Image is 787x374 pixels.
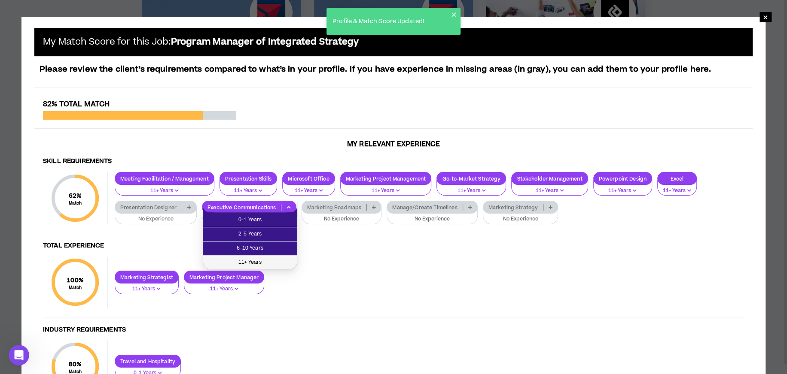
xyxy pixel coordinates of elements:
p: Go-to-Market Strategy [437,175,506,182]
span: 2-5 Years [208,229,292,239]
span: 62 % [69,191,82,200]
p: 11+ Years [346,187,426,195]
button: No Experience [387,208,477,224]
p: Executive Communications [202,204,281,211]
span: 6-10 Years [208,244,292,253]
span: 100 % [67,276,84,285]
button: No Experience [115,208,197,224]
button: 11+ Years [593,180,652,196]
p: No Experience [488,215,553,223]
div: Profile & Match Score Updated! [330,15,451,29]
b: Program Manager of Integrated Strategy [171,36,359,48]
button: No Experience [483,208,558,224]
h4: Total Experience [43,242,744,250]
p: 11+ Years [663,187,691,195]
span: 0-1 Years [208,215,292,225]
p: 11+ Years [120,187,209,195]
p: Presentation Skills [220,175,277,182]
p: Travel and Hospitality [115,358,180,365]
p: Please review the client’s requirements compared to what’s in your profile. If you have experienc... [34,63,753,75]
button: 11+ Years [340,180,432,196]
p: Marketing Strategist [115,274,178,280]
button: No Experience [302,208,382,224]
span: 11+ Years [208,258,292,267]
p: Marketing Strategy [483,204,543,211]
p: Powerpoint Design [594,175,652,182]
p: Presentation Designer [115,204,182,211]
small: Match [67,285,84,291]
p: Meeting Facilitation / Management [115,175,214,182]
span: 80 % [69,360,82,369]
button: close [451,11,457,18]
iframe: Intercom live chat [9,345,29,365]
button: 11+ Years [184,278,265,294]
p: Marketing Roadmaps [302,204,367,211]
h3: My Relevant Experience [34,140,753,148]
p: Marketing Project Management [341,175,431,182]
p: No Experience [392,215,472,223]
p: 11+ Years [517,187,582,195]
button: 11+ Years [282,180,335,196]
p: 11+ Years [442,187,500,195]
h4: Industry Requirements [43,326,744,334]
p: 11+ Years [120,285,173,293]
p: Stakeholder Management [512,175,587,182]
p: No Experience [120,215,191,223]
p: Excel [658,175,696,182]
button: 11+ Years [220,180,278,196]
small: Match [69,200,82,206]
p: Manage/Create Timelines [387,204,462,211]
span: × [763,12,768,22]
h4: Skill Requirements [43,157,744,166]
p: 11+ Years [288,187,329,195]
p: 11+ Years [599,187,647,195]
h5: My Match Score for this Job: [43,36,359,47]
p: 11+ Years [225,187,272,195]
button: 11+ Years [115,180,214,196]
p: 11+ Years [189,285,259,293]
button: 11+ Years [436,180,506,196]
p: No Experience [307,215,376,223]
button: 11+ Years [511,180,588,196]
p: Marketing Project Manager [184,274,264,280]
button: 11+ Years [657,180,697,196]
button: 11+ Years [115,278,179,294]
span: 82% Total Match [43,99,110,109]
p: Microsoft Office [283,175,334,182]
